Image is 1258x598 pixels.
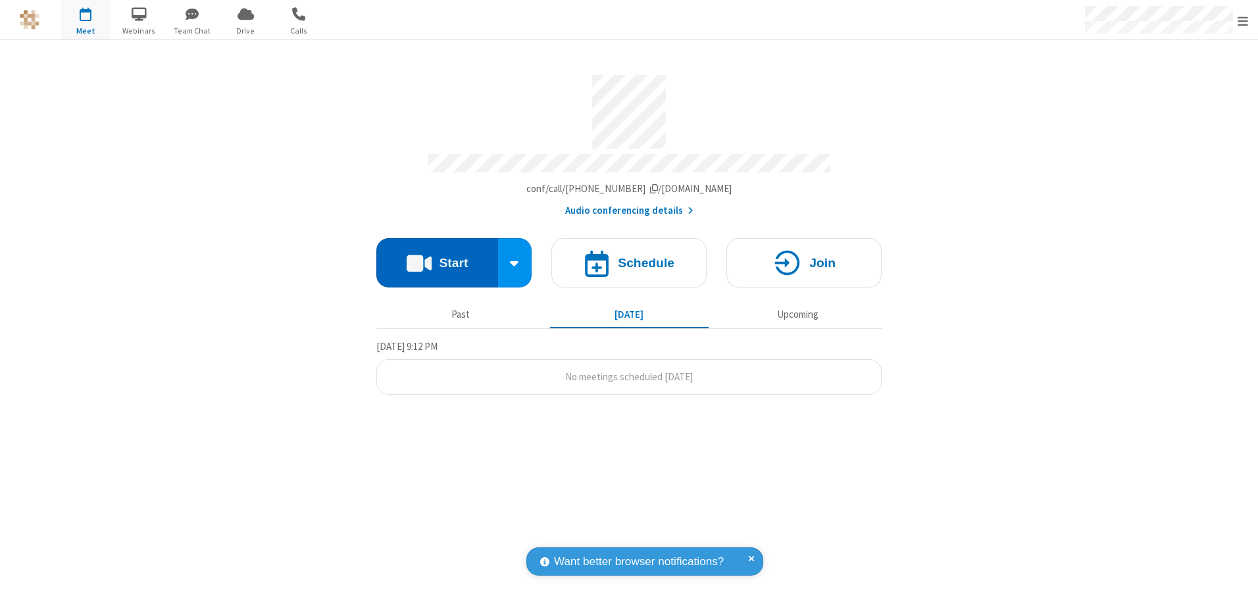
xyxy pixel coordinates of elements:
h4: Start [439,257,468,269]
button: Upcoming [718,302,877,327]
button: Start [376,238,498,287]
span: [DATE] 9:12 PM [376,340,438,353]
button: Copy my meeting room linkCopy my meeting room link [526,182,732,197]
span: Meet [61,25,111,37]
img: QA Selenium DO NOT DELETE OR CHANGE [20,10,39,30]
button: Schedule [551,238,707,287]
button: Join [726,238,882,287]
span: Drive [221,25,270,37]
button: [DATE] [550,302,709,327]
span: Team Chat [168,25,217,37]
span: Want better browser notifications? [554,553,724,570]
section: Account details [376,65,882,218]
section: Today's Meetings [376,339,882,395]
span: Copy my meeting room link [526,182,732,195]
span: Calls [274,25,324,37]
button: Past [382,302,540,327]
h4: Join [809,257,836,269]
span: No meetings scheduled [DATE] [565,370,693,383]
button: Audio conferencing details [565,203,693,218]
h4: Schedule [618,257,674,269]
div: Start conference options [498,238,532,287]
span: Webinars [114,25,164,37]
